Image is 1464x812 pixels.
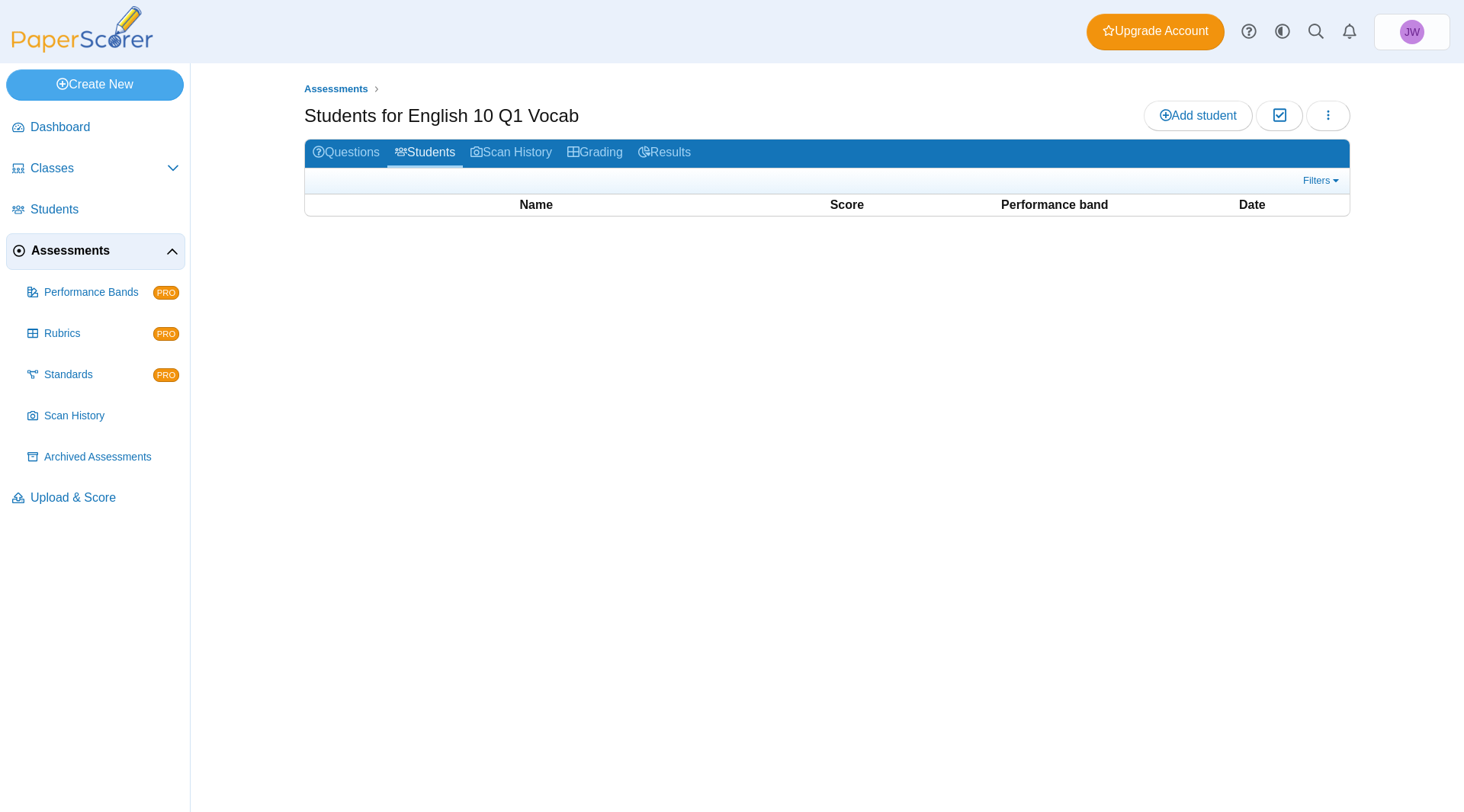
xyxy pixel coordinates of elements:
span: Students [30,201,179,218]
span: Performance Bands [44,285,153,300]
span: Assessments [304,83,368,95]
a: Upload & Score [6,480,185,517]
a: Scan History [21,398,185,435]
a: Alerts [1333,15,1366,49]
th: Score [744,196,950,214]
a: Standards PRO [21,357,185,393]
a: Create New [6,69,184,100]
a: PaperScorer [6,42,159,55]
span: Scan History [44,409,179,424]
span: Archived Assessments [44,450,179,465]
img: PaperScorer [6,6,159,53]
span: Joshua Williams [1405,27,1420,37]
a: Classes [6,151,185,188]
span: Upgrade Account [1103,23,1209,40]
a: Questions [305,140,387,168]
a: Rubrics PRO [21,316,185,352]
span: Classes [30,160,167,177]
th: Date [1160,196,1345,214]
a: Dashboard [6,110,185,146]
span: Assessments [31,242,166,259]
a: Grading [560,140,631,168]
a: Assessments [6,233,185,270]
th: Performance band [952,196,1157,214]
span: PRO [153,327,179,341]
span: PRO [153,286,179,300]
h1: Students for English 10 Q1 Vocab [304,103,579,129]
a: Upgrade Account [1087,14,1225,50]
th: Name [330,196,743,214]
a: Students [387,140,463,168]
a: Joshua Williams [1374,14,1450,50]
a: Results [631,140,698,168]
a: Students [6,192,185,229]
a: Performance Bands PRO [21,274,185,311]
a: Filters [1299,173,1346,188]
a: Scan History [463,140,560,168]
span: Add student [1160,109,1237,122]
span: Joshua Williams [1400,20,1424,44]
span: Upload & Score [30,489,179,506]
span: PRO [153,368,179,382]
a: Archived Assessments [21,439,185,476]
span: Dashboard [30,119,179,136]
a: Assessments [300,80,372,99]
a: Add student [1144,101,1253,131]
span: Rubrics [44,326,153,342]
span: Standards [44,367,153,383]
